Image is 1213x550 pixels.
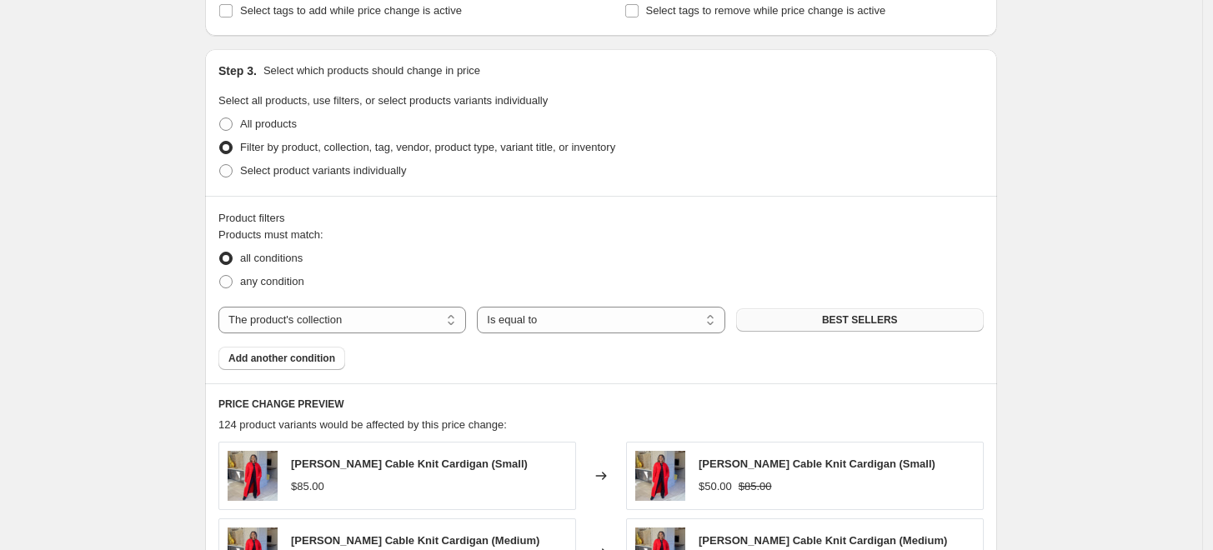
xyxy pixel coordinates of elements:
div: $50.00 [699,478,732,495]
span: 124 product variants would be affected by this price change: [218,418,507,431]
span: BEST SELLERS [822,313,898,327]
span: [PERSON_NAME] Cable Knit Cardigan (Medium) [699,534,947,547]
span: Select tags to remove while price change is active [646,4,886,17]
strike: $85.00 [739,478,772,495]
button: Add another condition [218,347,345,370]
span: all conditions [240,252,303,264]
h6: PRICE CHANGE PREVIEW [218,397,984,411]
div: $85.00 [291,478,324,495]
span: All products [240,117,297,130]
span: [PERSON_NAME] Cable Knit Cardigan (Medium) [291,534,539,547]
span: Add another condition [228,352,335,365]
span: Filter by product, collection, tag, vendor, product type, variant title, or inventory [240,141,615,153]
span: any condition [240,275,304,287]
span: Select all products, use filters, or select products variants individually [218,94,548,107]
button: BEST SELLERS [736,308,984,332]
span: [PERSON_NAME] Cable Knit Cardigan (Small) [699,457,935,470]
div: Product filters [218,210,984,227]
img: A3F212B3-C677-40FA-8025-006645CF8B91_80x.jpg [228,451,278,501]
img: A3F212B3-C677-40FA-8025-006645CF8B91_80x.jpg [635,451,685,501]
span: [PERSON_NAME] Cable Knit Cardigan (Small) [291,457,528,470]
span: Select tags to add while price change is active [240,4,462,17]
span: Select product variants individually [240,164,406,177]
p: Select which products should change in price [263,62,480,79]
span: Products must match: [218,228,323,241]
h2: Step 3. [218,62,257,79]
